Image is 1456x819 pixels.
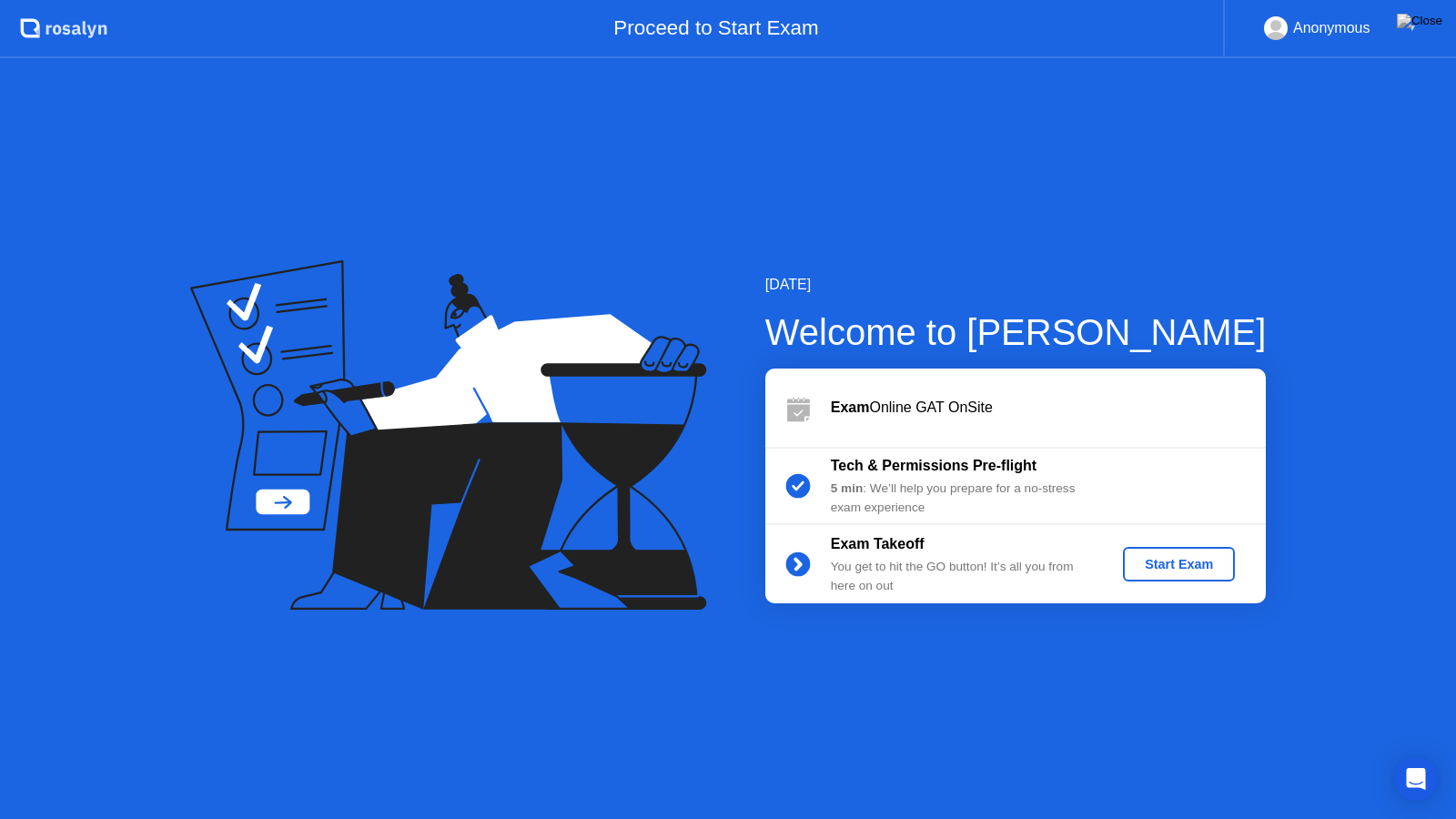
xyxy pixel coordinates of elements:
[831,399,870,415] b: Exam
[765,274,1267,296] div: [DATE]
[1123,547,1235,581] button: Start Exam
[831,458,1036,473] b: Tech & Permissions Pre-flight
[1397,14,1442,28] img: Close
[1394,757,1438,801] div: Open Intercom Messenger
[1130,557,1228,571] div: Start Exam
[1293,16,1370,40] div: Anonymous
[831,397,1266,419] div: Online GAT OnSite
[831,536,925,551] b: Exam Takeoff
[831,558,1093,595] div: You get to hit the GO button! It’s all you from here on out
[765,305,1267,359] div: Welcome to [PERSON_NAME]
[831,481,864,495] b: 5 min
[831,480,1093,517] div: : We’ll help you prepare for a no-stress exam experience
